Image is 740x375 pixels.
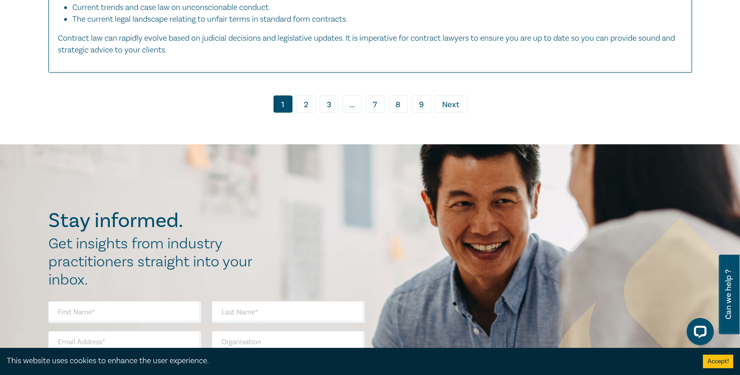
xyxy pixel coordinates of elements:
input: Organisation [212,331,365,353]
h2: Stay informed. [48,209,262,233]
li: Current trends and case law on unconscionable conduct. [72,2,674,14]
input: Email Address* [48,331,201,353]
button: Accept cookies [703,355,733,368]
a: 7 [366,95,385,113]
a: 3 [320,95,339,113]
span: ... [343,95,362,113]
div: This website uses cookies to enhance the user experience. [7,355,689,367]
a: 8 [389,95,408,113]
iframe: LiveChat chat widget [679,314,717,352]
a: Next [435,95,467,113]
h2: Get insights from industry practitioners straight into your inbox. [48,235,262,289]
span: Can we help ? [724,260,733,329]
a: 9 [412,95,431,113]
li: The current legal landscape relating to unfair terms in standard form contracts. [72,14,683,25]
input: First Name* [48,301,201,323]
a: 1 [273,95,292,113]
span: Next [442,99,459,111]
a: 2 [297,95,316,113]
input: Last Name* [212,301,365,323]
p: Contract law can rapidly evolve based on judicial decisions and legislative updates. It is impera... [58,33,683,56]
